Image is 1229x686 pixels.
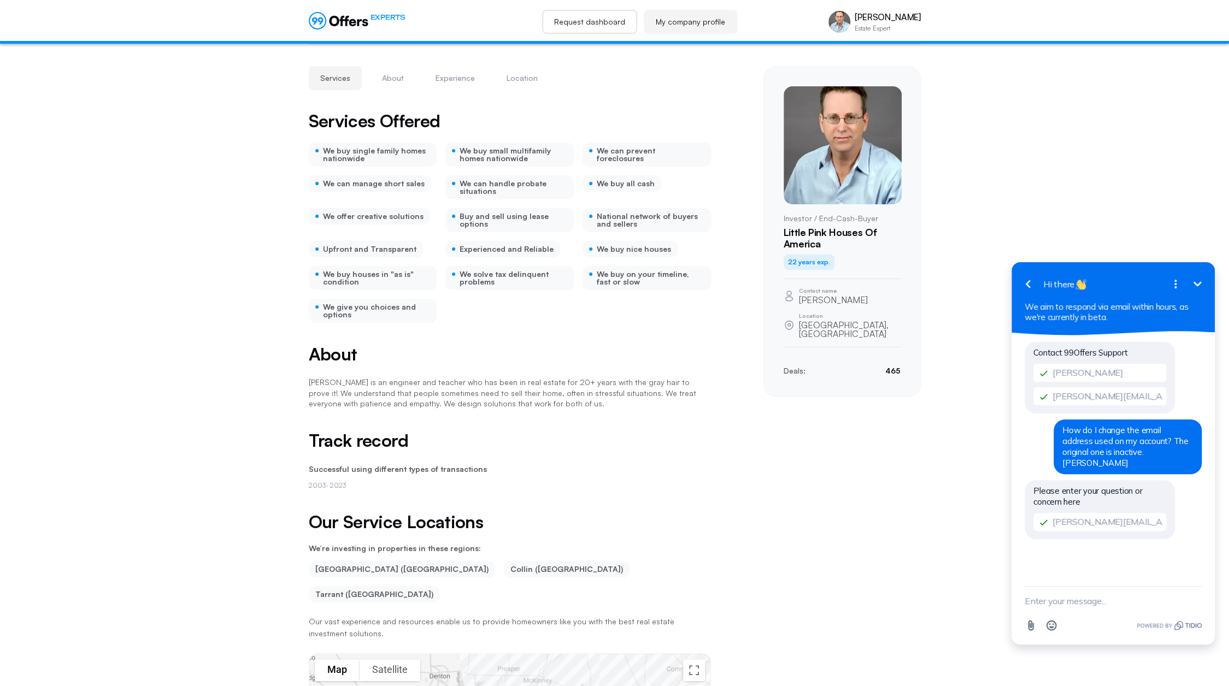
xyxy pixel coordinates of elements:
[784,213,901,224] p: Investor / End-Cash-Buyer
[309,345,711,364] h2: About
[309,266,437,290] div: We buy houses in "as is" condition
[855,12,921,22] p: [PERSON_NAME]
[309,561,495,577] li: [GEOGRAPHIC_DATA] ([GEOGRAPHIC_DATA])
[309,431,711,450] h2: Track record
[784,255,834,270] div: 22 years exp.
[997,224,1229,659] iframe: Tidio Chat
[799,321,901,338] p: [GEOGRAPHIC_DATA], [GEOGRAPHIC_DATA]
[309,66,362,90] button: Services
[309,463,711,475] p: Successful using different types of transactions
[309,143,437,167] div: We buy single family homes nationwide
[371,66,415,90] button: About
[644,10,737,34] a: My company profile
[583,175,661,192] div: We buy all cash
[309,208,430,224] div: We offer creative solutions
[445,208,574,232] div: Buy and sell using lease options
[315,659,360,681] button: Show street map
[799,288,868,293] p: Contact name
[309,241,423,257] div: Upfront and Transparent
[309,175,431,192] div: We can manage short sales
[445,175,574,199] div: We can handle probate situations
[495,66,549,90] button: Location
[309,586,440,602] li: Tarrant ([GEOGRAPHIC_DATA])
[885,365,901,377] p: 465
[799,313,901,318] p: Location
[445,143,574,167] div: We buy small multifamily homes nationwide
[683,659,705,681] button: Toggle fullscreen view
[855,25,921,32] p: Estate Expert
[799,295,868,304] p: [PERSON_NAME]
[583,143,711,167] div: We can prevent foreclosures
[309,616,711,640] p: Our vast experience and resources enable us to provide homeowners like you with the best real est...
[371,12,405,22] span: EXPERTS
[542,10,637,34] a: Request dashboard
[583,208,711,232] div: National network of buyers and sellers
[784,365,805,377] p: Deals:
[784,86,902,204] img: David Johnstone
[784,227,901,250] h1: Little Pink Houses of America
[309,112,440,129] h2: Services Offered
[424,66,486,90] button: Experience
[445,241,560,257] div: Experienced and Reliable
[309,545,711,552] p: We’re investing in properties in these regions:
[309,377,711,409] p: [PERSON_NAME] is an engineer and teacher who has been in real estate for 20+ years with the gray ...
[309,480,711,490] p: 2003
[583,266,711,290] div: We buy on your timeline, fast or slow
[445,266,574,290] div: We solve tax delinquent problems
[583,241,678,257] div: We buy nice houses
[309,12,405,29] a: EXPERTS
[309,512,711,531] h2: Our Service Locations
[828,11,850,33] img: David Johnstone
[309,299,437,323] div: We give you choices and options
[326,481,346,489] span: - 2023
[504,561,630,577] li: Collin ([GEOGRAPHIC_DATA])
[360,659,420,681] button: Show satellite imagery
